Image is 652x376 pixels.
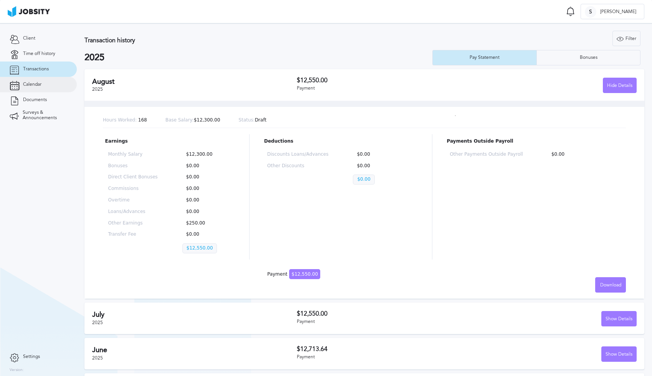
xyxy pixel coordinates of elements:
[264,139,417,144] p: Deductions
[581,4,644,19] button: S[PERSON_NAME]
[165,117,194,123] span: Base Salary:
[596,9,640,15] span: [PERSON_NAME]
[84,37,389,44] h3: Transaction history
[23,97,47,103] span: Documents
[613,31,640,47] div: Filter
[536,50,640,65] button: Bonuses
[595,277,626,293] button: Download
[108,209,158,215] p: Loans/Advances
[92,87,103,92] span: 2025
[612,31,640,46] button: Filter
[108,198,158,203] p: Overtime
[182,152,232,157] p: $12,300.00
[267,272,320,277] div: Payment
[576,55,601,60] div: Bonuses
[182,243,217,253] p: $12,550.00
[450,152,523,157] p: Other Payments Outside Payroll
[103,117,137,123] span: Hours Worked:
[297,86,467,91] div: Payment
[182,175,232,180] p: $0.00
[267,152,329,157] p: Discounts Loans/Advances
[182,186,232,191] p: $0.00
[23,67,49,72] span: Transactions
[602,347,636,362] div: Show Details
[602,311,636,327] div: Show Details
[182,221,232,226] p: $250.00
[182,232,232,237] p: $0.00
[603,78,636,93] div: Hide Details
[466,55,503,60] div: Pay Statement
[23,110,67,121] span: Surveys & Announcements
[353,152,414,157] p: $0.00
[297,319,467,324] div: Payment
[289,269,320,279] span: $12,550.00
[108,221,158,226] p: Other Earnings
[165,118,220,123] p: $12,300.00
[238,117,255,123] span: Status:
[267,163,329,169] p: Other Discounts
[297,354,467,360] div: Payment
[353,163,414,169] p: $0.00
[23,354,40,359] span: Settings
[108,163,158,169] p: Bonuses
[84,52,432,63] h2: 2025
[108,186,158,191] p: Commissions
[297,346,467,353] h3: $12,713.64
[92,311,297,319] h2: July
[238,118,266,123] p: Draft
[108,232,158,237] p: Transfer Fee
[105,139,235,144] p: Earnings
[182,163,232,169] p: $0.00
[585,6,596,18] div: S
[92,355,103,361] span: 2025
[548,152,621,157] p: $0.00
[108,175,158,180] p: Direct Client Bonuses
[603,78,637,93] button: Hide Details
[182,198,232,203] p: $0.00
[182,209,232,215] p: $0.00
[108,152,158,157] p: Monthly Salary
[353,175,374,185] p: $0.00
[297,310,467,317] h3: $12,550.00
[103,118,147,123] p: 168
[447,139,624,144] p: Payments Outside Payroll
[23,51,55,57] span: Time off history
[432,50,536,65] button: Pay Statement
[8,6,50,17] img: ab4bad089aa723f57921c736e9817d99.png
[92,78,297,86] h2: August
[297,77,467,84] h3: $12,550.00
[601,311,637,326] button: Show Details
[600,283,621,288] span: Download
[92,346,297,354] h2: June
[10,368,24,373] label: Version:
[23,36,35,41] span: Client
[23,82,41,87] span: Calendar
[92,320,103,325] span: 2025
[601,346,637,362] button: Show Details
